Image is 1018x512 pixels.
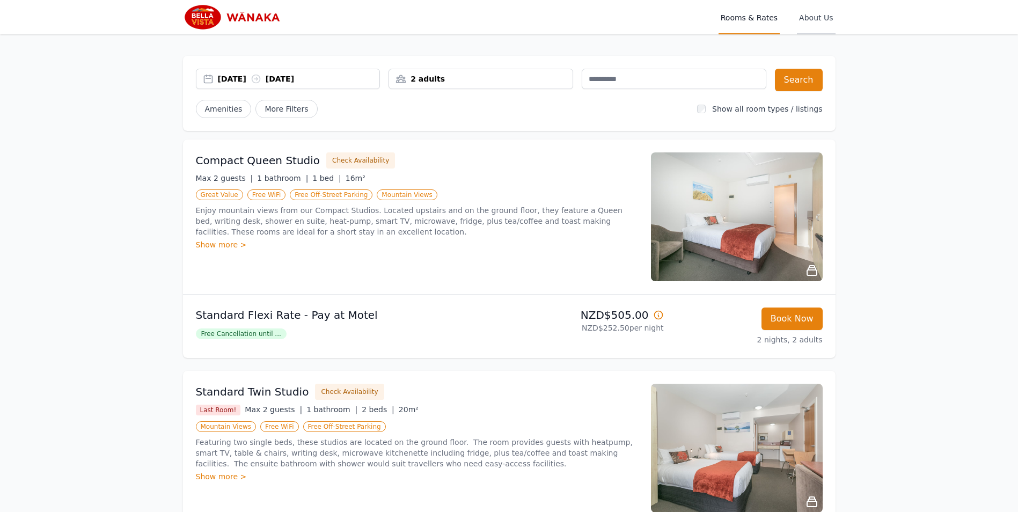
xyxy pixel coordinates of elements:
[196,189,243,200] span: Great Value
[377,189,437,200] span: Mountain Views
[218,74,380,84] div: [DATE] [DATE]
[183,4,287,30] img: Bella Vista Wanaka
[257,174,308,182] span: 1 bathroom |
[346,174,365,182] span: 16m²
[196,384,309,399] h3: Standard Twin Studio
[247,189,286,200] span: Free WiFi
[260,421,299,432] span: Free WiFi
[196,405,241,415] span: Last Room!
[196,100,252,118] button: Amenities
[196,153,320,168] h3: Compact Queen Studio
[255,100,317,118] span: More Filters
[196,239,638,250] div: Show more >
[306,405,357,414] span: 1 bathroom |
[514,308,664,323] p: NZD$505.00
[672,334,823,345] p: 2 nights, 2 adults
[196,308,505,323] p: Standard Flexi Rate - Pay at Motel
[399,405,419,414] span: 20m²
[290,189,372,200] span: Free Off-Street Parking
[514,323,664,333] p: NZD$252.50 per night
[712,105,822,113] label: Show all room types / listings
[761,308,823,330] button: Book Now
[775,69,823,91] button: Search
[196,421,256,432] span: Mountain Views
[196,471,638,482] div: Show more >
[196,328,287,339] span: Free Cancellation until ...
[303,421,386,432] span: Free Off-Street Parking
[326,152,395,169] button: Check Availability
[389,74,573,84] div: 2 adults
[196,174,253,182] span: Max 2 guests |
[196,437,638,469] p: Featuring two single beds, these studios are located on the ground floor. The room provides guest...
[245,405,302,414] span: Max 2 guests |
[196,205,638,237] p: Enjoy mountain views from our Compact Studios. Located upstairs and on the ground floor, they fea...
[362,405,394,414] span: 2 beds |
[312,174,341,182] span: 1 bed |
[315,384,384,400] button: Check Availability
